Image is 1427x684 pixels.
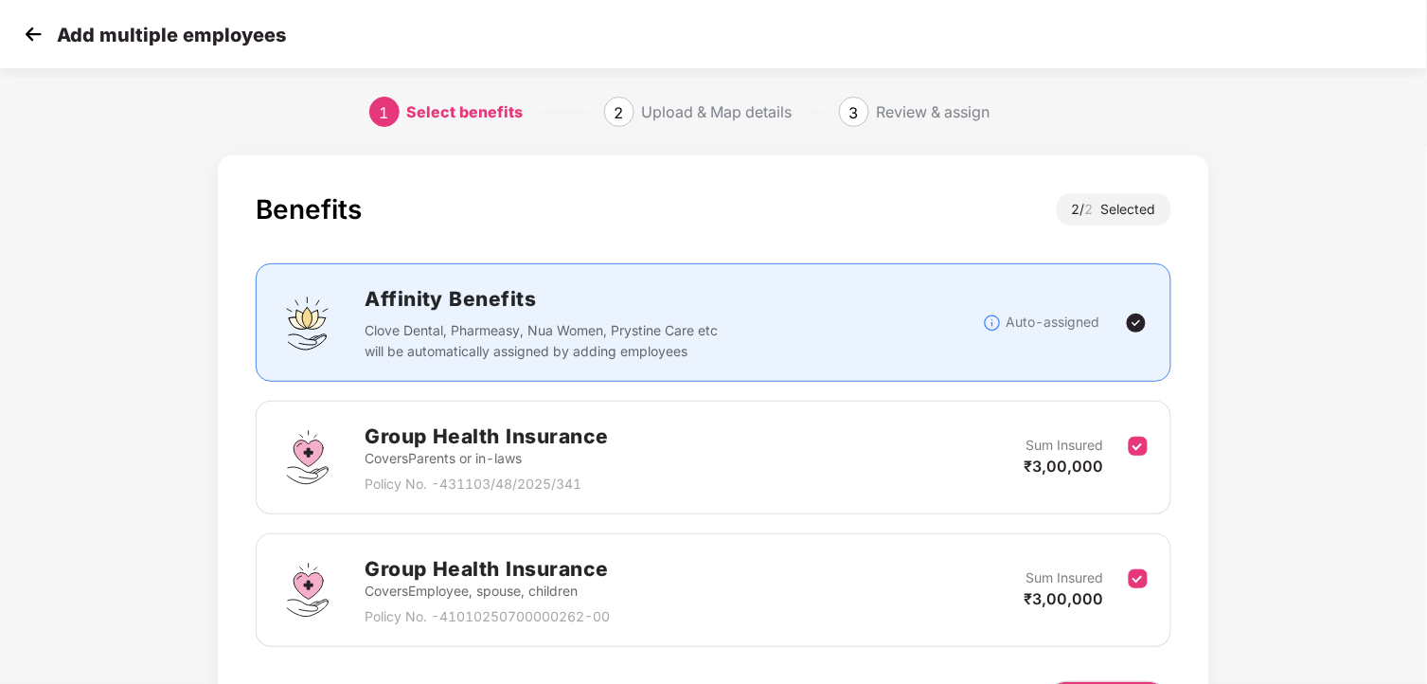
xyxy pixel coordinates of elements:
div: Upload & Map details [642,97,793,127]
img: svg+xml;base64,PHN2ZyB4bWxucz0iaHR0cDovL3d3dy53My5vcmcvMjAwMC9zdmciIHdpZHRoPSIzMCIgaGVpZ2h0PSIzMC... [19,20,47,48]
span: ₹3,00,000 [1025,457,1104,476]
p: Policy No. - 431103/48/2025/341 [365,474,609,495]
div: Review & assign [877,97,990,127]
p: Auto-assigned [1007,312,1100,333]
span: 3 [849,103,859,122]
span: ₹3,00,000 [1025,589,1104,608]
p: Policy No. - 41010250700000262-00 [365,606,610,627]
span: 2 [615,103,624,122]
p: Clove Dental, Pharmeasy, Nua Women, Prystine Care etc will be automatically assigned by adding em... [365,320,736,362]
img: svg+xml;base64,PHN2ZyBpZD0iR3JvdXBfSGVhbHRoX0luc3VyYW5jZSIgZGF0YS1uYW1lPSJHcm91cCBIZWFsdGggSW5zdX... [279,562,336,619]
p: Covers Parents or in-laws [365,448,609,469]
h2: Group Health Insurance [365,421,609,452]
h2: Affinity Benefits [365,283,983,315]
img: svg+xml;base64,PHN2ZyBpZD0iSW5mb18tXzMyeDMyIiBkYXRhLW5hbWU9IkluZm8gLSAzMngzMiIgeG1sbnM9Imh0dHA6Ly... [983,314,1002,333]
p: Covers Employee, spouse, children [365,581,610,602]
p: Sum Insured [1026,435,1104,456]
div: Benefits [256,193,362,225]
span: 1 [380,103,389,122]
h2: Group Health Insurance [365,553,610,585]
span: 2 [1085,201,1101,217]
p: Add multiple employees [57,24,286,46]
div: Select benefits [407,97,524,127]
img: svg+xml;base64,PHN2ZyBpZD0iR3JvdXBfSGVhbHRoX0luc3VyYW5jZSIgZGF0YS1uYW1lPSJHcm91cCBIZWFsdGggSW5zdX... [279,429,336,486]
img: svg+xml;base64,PHN2ZyBpZD0iQWZmaW5pdHlfQmVuZWZpdHMiIGRhdGEtbmFtZT0iQWZmaW5pdHkgQmVuZWZpdHMiIHhtbG... [279,295,336,351]
img: svg+xml;base64,PHN2ZyBpZD0iVGljay0yNHgyNCIgeG1sbnM9Imh0dHA6Ly93d3cudzMub3JnLzIwMDAvc3ZnIiB3aWR0aD... [1125,312,1148,334]
p: Sum Insured [1026,567,1104,588]
div: 2 / Selected [1057,193,1171,225]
